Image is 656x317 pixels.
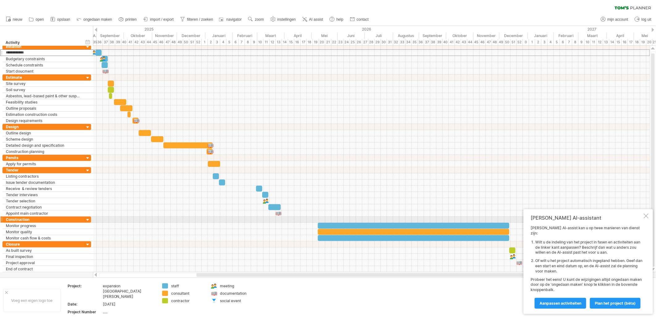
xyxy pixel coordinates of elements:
span: contact [357,17,369,22]
div: 44 [146,39,152,45]
div: September 2025 [97,32,124,39]
div: 16 [622,39,628,45]
div: 50 [183,39,189,45]
span: AI assist [309,17,323,22]
a: import / export [142,15,176,23]
a: help [328,15,345,23]
div: 1 [202,39,208,45]
div: Oktober 2026 [446,32,473,39]
div: 45 [152,39,158,45]
div: Activity [6,40,81,46]
a: open [27,15,46,23]
div: 21 [325,39,331,45]
a: printen [117,15,139,23]
div: Construction [6,217,81,222]
span: opslaan [57,17,70,22]
div: Appoint main contractor [6,210,81,216]
div: Initiation [6,44,81,49]
div: 12 [597,39,603,45]
div: 33 [399,39,406,45]
div: 26 [356,39,362,45]
div: Outline proposals [6,105,81,111]
div: 42 [134,39,140,45]
span: help [336,17,343,22]
div: December 2026 [499,32,528,39]
div: Closure [6,241,81,247]
span: filteren / zoeken [187,17,213,22]
a: Aanpassen activiteiten [535,298,586,309]
span: navigator [226,17,242,22]
div: 47 [165,39,171,45]
div: Maart 2026 [257,32,284,39]
div: 48 [492,39,498,45]
div: 11 [263,39,270,45]
div: 12 [270,39,276,45]
div: 37 [424,39,430,45]
div: Final inspection [6,254,81,260]
div: 8 [572,39,578,45]
div: November 2026 [473,32,499,39]
a: opslaan [49,15,72,23]
div: 39 [436,39,443,45]
div: 14 [609,39,616,45]
div: Mei 2026 [312,32,338,39]
div: Estimate [6,74,81,80]
div: Project Number [68,309,102,315]
div: Schedule constraints [6,62,81,68]
div: Juni 2026 [338,32,365,39]
div: Maart 2027 [578,32,607,39]
div: 52 [196,39,202,45]
div: 4 [220,39,226,45]
div: 19 [313,39,319,45]
div: 42 [455,39,461,45]
span: instellingen [277,17,296,22]
div: Receive & review tenders [6,186,81,192]
div: Site survey [6,81,81,87]
div: 46 [480,39,486,45]
div: Date: [68,302,102,307]
a: instellingen [269,15,298,23]
div: 51 [189,39,196,45]
div: 43 [140,39,146,45]
div: Budgetary constraints [6,56,81,62]
div: 5 [554,39,560,45]
div: 1 [529,39,535,45]
div: Project approval [6,260,81,266]
div: Construction planning [6,149,81,154]
div: Februari 2027 [554,32,578,39]
div: 24 [344,39,350,45]
div: Detailed design and specification [6,142,81,148]
div: 35 [90,39,97,45]
div: 2026 [205,26,528,32]
div: 11 [591,39,597,45]
div: Tender [6,167,81,173]
div: 2 [208,39,214,45]
div: [PERSON_NAME] AI-assist kan u op twee manieren van dienst zijn: Probeer het eens! U kunt de wijzi... [531,226,642,308]
a: navigator [218,15,243,23]
div: 41 [128,39,134,45]
div: 25 [350,39,356,45]
div: 49 [498,39,504,45]
a: mijn account [599,15,630,23]
span: open [36,17,44,22]
div: Monitor quality [6,229,81,235]
span: mijn account [608,17,628,22]
div: ..... [103,309,155,315]
div: 14 [282,39,288,45]
div: Monitor progress [6,223,81,229]
div: Augustus 2026 [393,32,419,39]
div: 34 [406,39,412,45]
div: Apply for permits [6,161,81,167]
div: 7 [566,39,572,45]
div: Februari 2026 [233,32,257,39]
div: Oktober 2025 [124,32,152,39]
div: 2 [535,39,541,45]
div: 43 [461,39,467,45]
a: AI assist [301,15,325,23]
div: 13 [276,39,282,45]
div: 37 [103,39,109,45]
a: ongedaan maken [75,15,114,23]
div: 38 [109,39,115,45]
div: 48 [171,39,177,45]
span: zoom [255,17,264,22]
